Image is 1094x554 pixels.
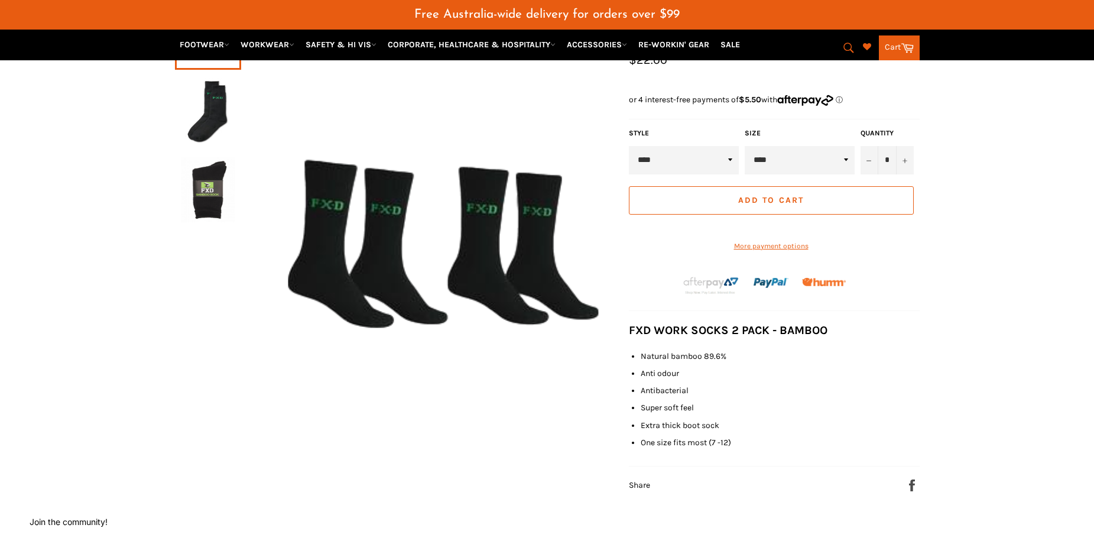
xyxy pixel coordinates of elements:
[181,157,235,222] img: FXD BAMBOO WORK SOCKS SK◆5 (2 Pack) - Workin' Gear
[738,195,804,205] span: Add to Cart
[629,186,914,215] button: Add to Cart
[641,385,920,396] li: Antibacterial
[181,78,235,143] img: FXD BAMBOO WORK SOCKS SK◆5 (2 Pack) - Workin' Gear
[634,34,714,55] a: RE-WORKIN' GEAR
[383,34,560,55] a: CORPORATE, HEALTHCARE & HOSPITALITY
[802,278,846,287] img: Humm_core_logo_RGB-01_300x60px_small_195d8312-4386-4de7-b182-0ef9b6303a37.png
[30,517,108,527] button: Join the community!
[641,402,920,413] li: Super soft feel
[879,35,920,60] a: Cart
[641,351,920,362] li: Natural bamboo 89.6%
[716,34,745,55] a: SALE
[641,368,920,379] li: Anti odour
[629,128,739,138] label: Style
[629,241,914,251] a: More payment options
[629,323,827,337] strong: FXD WORK SOCKS 2 PACK - BAMBOO
[414,8,680,21] span: Free Australia-wide delivery for orders over $99
[236,34,299,55] a: WORKWEAR
[562,34,632,55] a: ACCESSORIES
[861,128,914,138] label: Quantity
[641,420,920,431] li: Extra thick boot sock
[896,146,914,174] button: Increase item quantity by one
[629,480,650,490] span: Share
[641,438,731,448] span: One size fits most (7 -12)
[682,276,740,296] img: Afterpay-Logo-on-dark-bg_large.png
[301,34,381,55] a: SAFETY & HI VIS
[745,128,855,138] label: Size
[861,146,878,174] button: Reduce item quantity by one
[754,265,788,300] img: paypal.png
[175,34,234,55] a: FOOTWEAR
